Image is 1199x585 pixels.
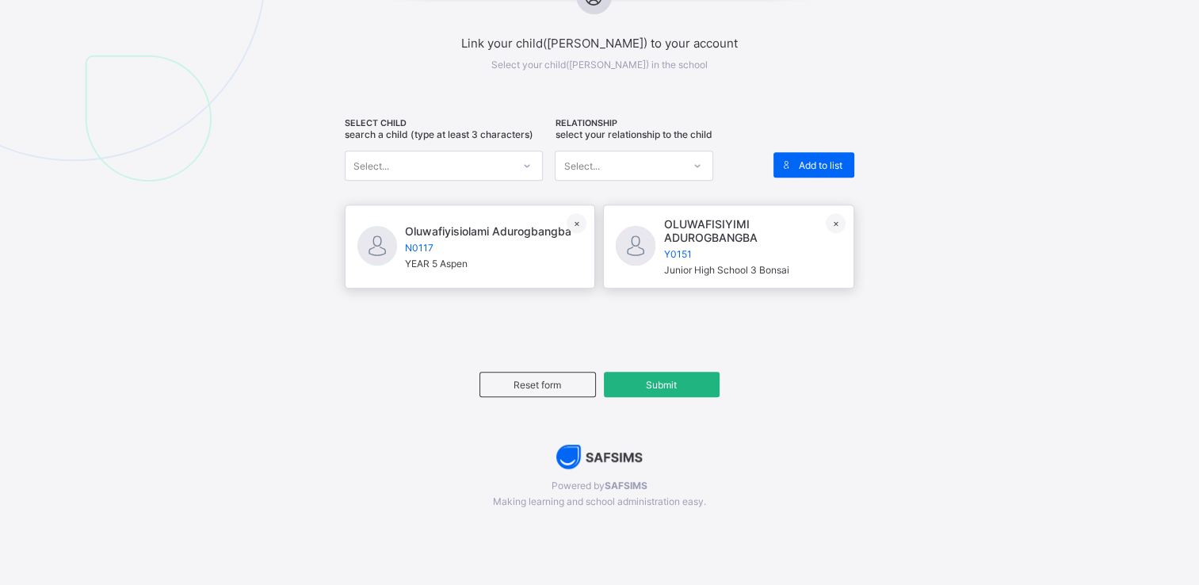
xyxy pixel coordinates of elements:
[567,213,586,233] div: ×
[555,118,758,128] span: RELATIONSHIP
[345,128,533,140] span: Search a child (type at least 3 characters)
[353,151,389,181] div: Select...
[799,159,842,171] span: Add to list
[616,379,708,391] span: Submit
[405,242,571,254] span: N0117
[300,36,899,51] span: Link your child([PERSON_NAME]) to your account
[563,151,599,181] div: Select...
[663,217,842,244] span: OLUWAFISIYIMI ADUROGBANGBA
[555,128,712,140] span: Select your relationship to the child
[300,480,899,491] span: Powered by
[556,445,643,469] img: AdK1DDW6R+oPwAAAABJRU5ErkJggg==
[492,379,582,391] span: Reset form
[405,224,571,238] span: Oluwafiyisiolami Adurogbangba
[345,118,548,128] span: SELECT CHILD
[491,59,708,71] span: Select your child([PERSON_NAME]) in the school
[663,264,789,276] span: Junior High School 3 Bonsai
[300,495,899,507] span: Making learning and school administration easy.
[663,248,842,260] span: Y0151
[826,213,846,233] div: ×
[605,480,647,491] b: SAFSIMS
[405,258,468,270] span: YEAR 5 Aspen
